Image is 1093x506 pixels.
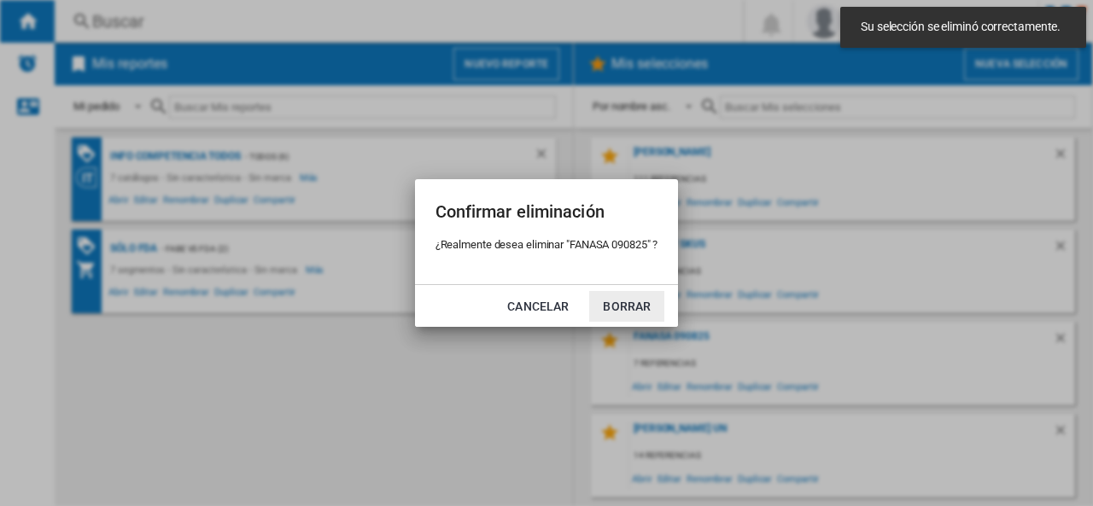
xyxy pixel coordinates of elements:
p: ¿Realmente desea eliminar "FANASA 090825" ? [435,237,658,253]
md-dialog: ¿Realmente desea eliminar "FANASA 090825" ? [415,179,679,328]
span: Su selección se eliminó correctamente. [856,19,1071,36]
button: Borrar [589,291,664,322]
button: Cancelar [500,291,576,322]
h2: Confirmar eliminación [435,200,658,224]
